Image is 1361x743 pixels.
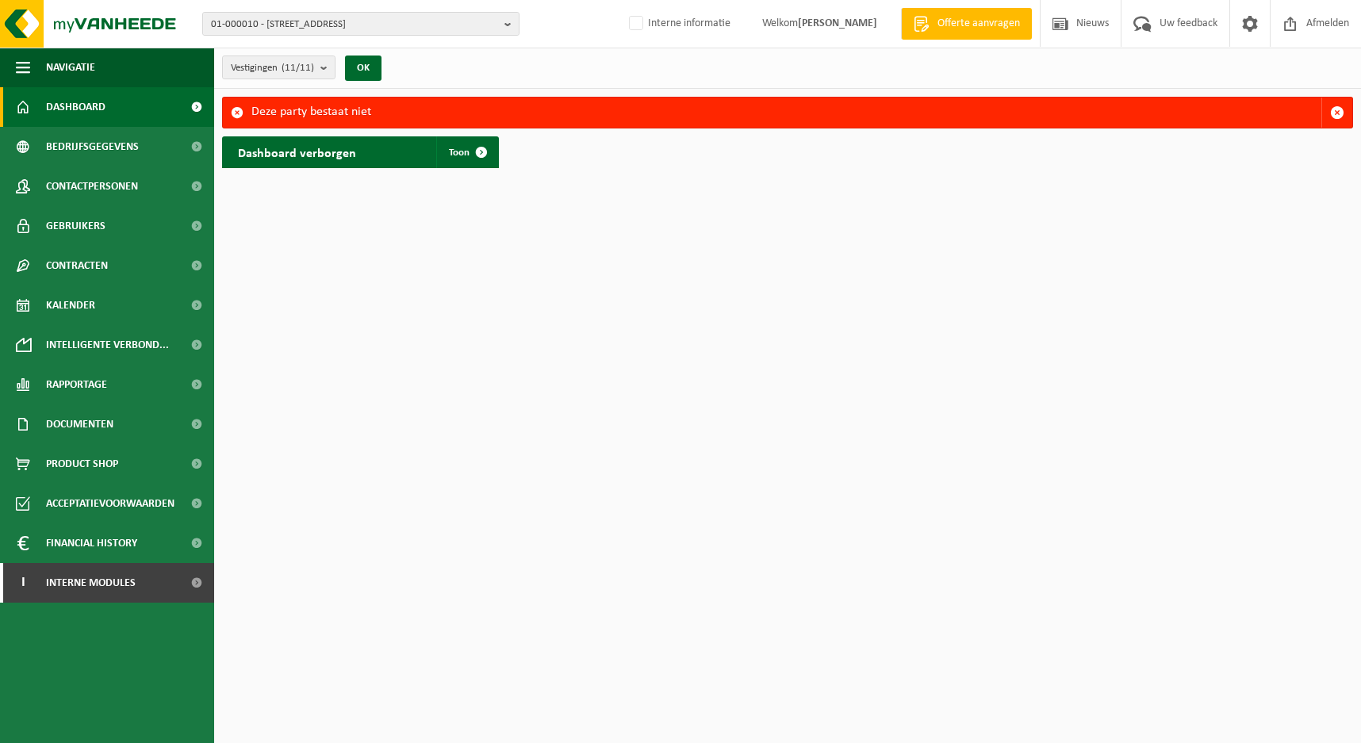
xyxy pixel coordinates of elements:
span: Product Shop [46,444,118,484]
span: Interne modules [46,563,136,603]
span: Vestigingen [231,56,314,80]
div: Deze party bestaat niet [251,98,1321,128]
span: I [16,563,30,603]
span: Navigatie [46,48,95,87]
span: Offerte aanvragen [934,16,1024,32]
span: Contracten [46,246,108,285]
span: Gebruikers [46,206,105,246]
span: Rapportage [46,365,107,404]
span: Contactpersonen [46,167,138,206]
span: Toon [449,147,470,158]
h2: Dashboard verborgen [222,136,372,167]
count: (11/11) [282,63,314,73]
span: Intelligente verbond... [46,325,169,365]
span: 01-000010 - [STREET_ADDRESS] [211,13,498,36]
button: OK [345,56,381,81]
a: Toon [436,136,497,168]
button: Vestigingen(11/11) [222,56,335,79]
span: Bedrijfsgegevens [46,127,139,167]
span: Financial History [46,523,137,563]
strong: [PERSON_NAME] [798,17,877,29]
label: Interne informatie [626,12,730,36]
a: Offerte aanvragen [901,8,1032,40]
span: Acceptatievoorwaarden [46,484,174,523]
span: Documenten [46,404,113,444]
button: 01-000010 - [STREET_ADDRESS] [202,12,519,36]
span: Kalender [46,285,95,325]
span: Dashboard [46,87,105,127]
